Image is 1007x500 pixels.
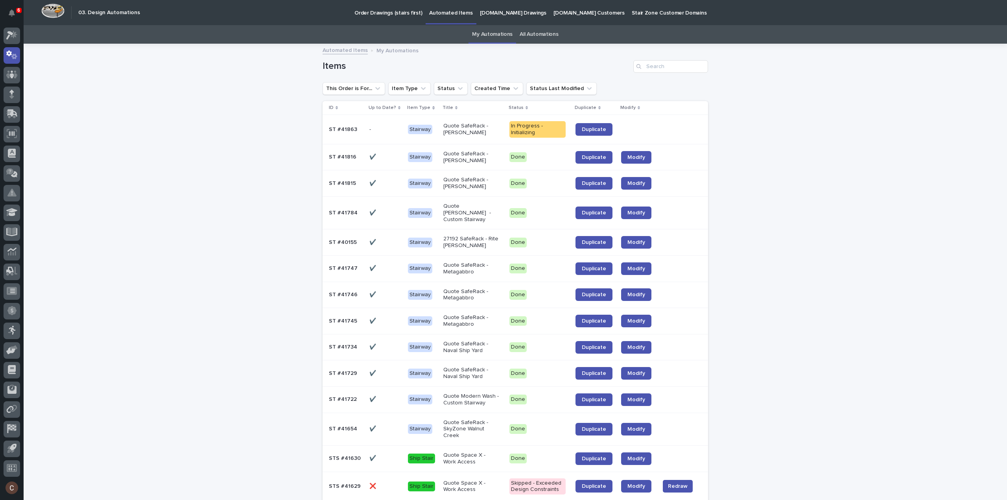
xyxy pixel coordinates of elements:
p: Title [443,103,453,112]
a: Modify [621,177,651,190]
p: Quote Space X - Work Access [443,452,500,465]
a: Duplicate [575,480,612,493]
span: Duplicate [582,371,606,376]
p: ST #41816 [329,152,358,161]
p: ST #41722 [329,395,358,403]
p: ✔️ [369,369,378,377]
div: Stairway [408,290,432,300]
tr: ST #41746ST #41746 ✔️✔️ StairwayQuote SafeRack - MetagabbroDoneDuplicateModify [323,282,708,308]
p: Modify [620,103,636,112]
a: Modify [621,151,651,164]
p: ID [329,103,334,112]
p: ✔️ [369,454,378,462]
tr: STS #41630STS #41630 ✔️✔️ Ship StairQuote Space X - Work AccessDoneDuplicateModify [323,445,708,472]
a: Duplicate [575,393,612,406]
p: Quote SafeRack - [PERSON_NAME] [443,151,500,164]
tr: ST #41816ST #41816 ✔️✔️ StairwayQuote SafeRack - [PERSON_NAME]DoneDuplicateModify [323,144,708,170]
tr: ST #41784ST #41784 ✔️✔️ StairwayQuote [PERSON_NAME] - Custom StairwayDoneDuplicateModify [323,196,708,229]
a: Modify [621,236,651,249]
tr: ST #40155ST #40155 ✔️✔️ Stairway27192 SafeRack - Rite [PERSON_NAME]DoneDuplicateModify [323,229,708,256]
div: Notifications6 [10,9,20,22]
p: STS #41630 [329,454,362,462]
div: Done [509,264,527,273]
span: Modify [627,210,645,216]
p: ST #41815 [329,179,358,187]
span: Duplicate [582,210,606,216]
span: Modify [627,292,645,297]
a: Modify [621,452,651,465]
p: ✔️ [369,208,378,216]
span: Redraw [668,482,688,490]
span: Duplicate [582,397,606,402]
div: Ship Stair [408,482,435,491]
p: ✔️ [369,316,378,325]
a: Duplicate [575,452,612,465]
div: Done [509,424,527,434]
button: This Order is For... [323,82,385,95]
span: Duplicate [582,266,606,271]
a: Duplicate [575,262,612,275]
p: Quote SafeRack - SkyZone Walnut Creek [443,419,500,439]
a: Duplicate [575,315,612,327]
div: Done [509,395,527,404]
p: ✔️ [369,179,378,187]
p: STS #41629 [329,482,362,490]
p: ST #41863 [329,125,359,133]
p: ST #41729 [329,369,359,377]
p: Quote SafeRack - [PERSON_NAME] [443,177,500,190]
span: Duplicate [582,240,606,245]
div: Skipped - Exceeded Design Constraints [509,478,566,495]
span: Modify [627,397,645,402]
p: ❌ [369,482,378,490]
button: Status Last Modified [526,82,597,95]
div: Stairway [408,369,432,378]
a: Modify [621,393,651,406]
div: Done [509,179,527,188]
div: Stairway [408,264,432,273]
span: Modify [627,318,645,324]
a: Modify [621,480,651,493]
a: Duplicate [575,341,612,354]
button: Item Type [388,82,431,95]
span: Duplicate [582,345,606,350]
div: Done [509,152,527,162]
img: Workspace Logo [41,4,65,18]
tr: ST #41722ST #41722 ✔️✔️ StairwayQuote Modern Wash - Custom StairwayDoneDuplicateModify [323,386,708,413]
span: Modify [627,456,645,461]
span: Duplicate [582,318,606,324]
div: Stairway [408,316,432,326]
p: Quote SafeRack - Metagabbro [443,288,500,302]
span: Modify [627,240,645,245]
a: All Automations [520,25,558,44]
p: 27192 SafeRack - Rite [PERSON_NAME] [443,236,500,249]
a: Duplicate [575,123,612,136]
span: Duplicate [582,483,606,489]
p: ST #41746 [329,290,359,298]
div: Stairway [408,424,432,434]
p: ST #41784 [329,208,359,216]
tr: ST #41815ST #41815 ✔️✔️ StairwayQuote SafeRack - [PERSON_NAME]DoneDuplicateModify [323,170,708,197]
p: Quote Modern Wash - Custom Stairway [443,393,500,406]
a: Duplicate [575,288,612,301]
div: In Progress - Initializing [509,121,566,138]
p: Quote SafeRack - Metagabbro [443,262,500,275]
div: Stairway [408,238,432,247]
button: Created Time [471,82,523,95]
p: Quote SafeRack - Metagabbro [443,314,500,328]
span: Modify [627,426,645,432]
a: Modify [621,315,651,327]
div: Stairway [408,152,432,162]
span: Modify [627,483,645,489]
tr: ST #41745ST #41745 ✔️✔️ StairwayQuote SafeRack - MetagabbroDoneDuplicateModify [323,308,708,334]
div: Done [509,316,527,326]
p: Quote [PERSON_NAME] - Custom Stairway [443,203,500,223]
p: ST #41747 [329,264,359,272]
button: Status [434,82,468,95]
p: ✔️ [369,264,378,272]
tr: ST #41734ST #41734 ✔️✔️ StairwayQuote SafeRack - Naval Ship YardDoneDuplicateModify [323,334,708,360]
p: My Automations [376,46,419,54]
span: Duplicate [582,127,606,132]
p: ST #40155 [329,238,358,246]
p: Quote Space X - Work Access [443,480,500,493]
span: Modify [627,181,645,186]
